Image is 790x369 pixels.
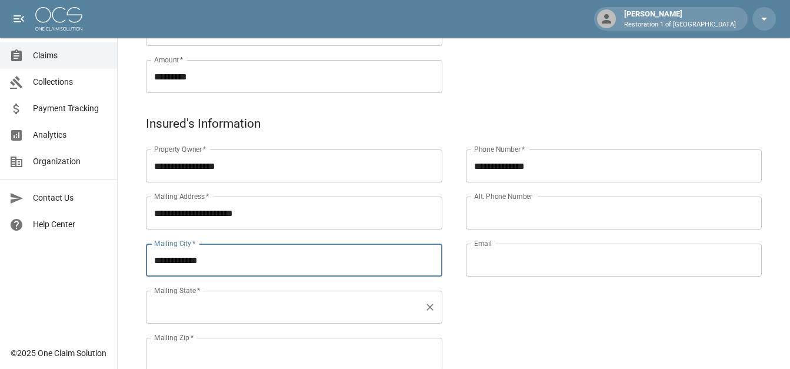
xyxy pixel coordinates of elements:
[33,49,108,62] span: Claims
[33,76,108,88] span: Collections
[474,191,532,201] label: Alt. Phone Number
[154,333,194,343] label: Mailing Zip
[33,155,108,168] span: Organization
[474,238,492,248] label: Email
[7,7,31,31] button: open drawer
[474,144,525,154] label: Phone Number
[35,7,82,31] img: ocs-logo-white-transparent.png
[33,129,108,141] span: Analytics
[11,347,106,359] div: © 2025 One Claim Solution
[154,285,200,295] label: Mailing State
[33,192,108,204] span: Contact Us
[33,102,108,115] span: Payment Tracking
[624,20,736,30] p: Restoration 1 of [GEOGRAPHIC_DATA]
[154,191,209,201] label: Mailing Address
[154,238,196,248] label: Mailing City
[154,55,184,65] label: Amount
[422,299,438,315] button: Clear
[619,8,741,29] div: [PERSON_NAME]
[154,144,206,154] label: Property Owner
[33,218,108,231] span: Help Center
